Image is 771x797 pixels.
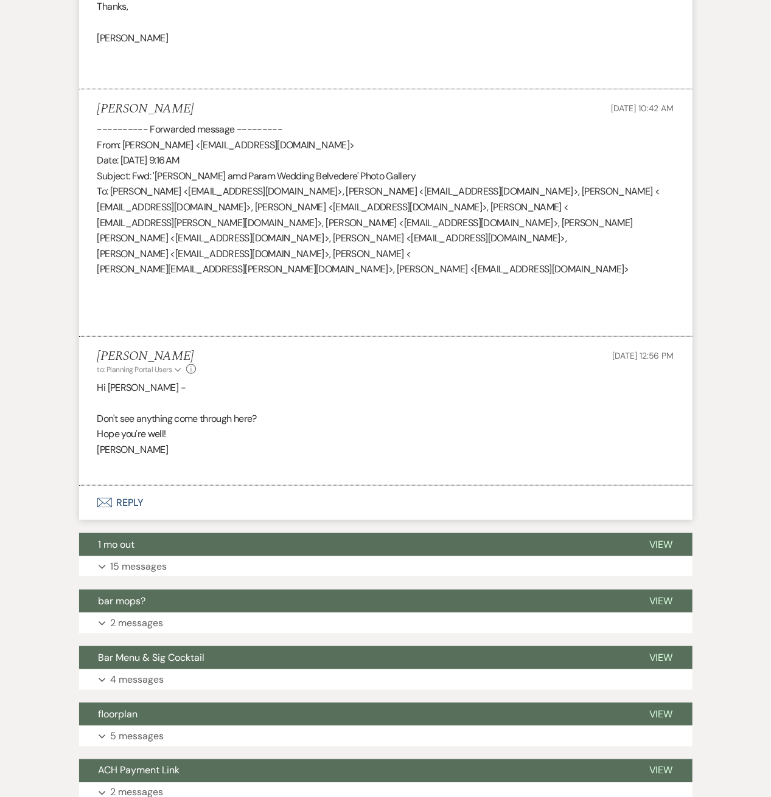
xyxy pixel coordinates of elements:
[630,759,693,782] button: View
[630,590,693,613] button: View
[630,533,693,556] button: View
[97,442,674,458] p: [PERSON_NAME]
[99,708,138,720] span: floorplan
[613,350,674,361] span: [DATE] 12:56 PM
[79,669,693,690] button: 4 messages
[99,651,205,664] span: Bar Menu & Sig Cocktail
[79,726,693,747] button: 5 messages
[111,728,164,744] p: 5 messages
[649,651,673,664] span: View
[630,703,693,726] button: View
[111,672,164,688] p: 4 messages
[79,613,693,633] button: 2 messages
[97,365,172,374] span: to: Planning Portal Users
[649,708,673,720] span: View
[97,122,674,324] div: ---------- Forwarded message --------- From: [PERSON_NAME] <[EMAIL_ADDRESS][DOMAIN_NAME]> Date: [...
[79,590,630,613] button: bar mops?
[630,646,693,669] button: View
[97,364,184,375] button: to: Planning Portal Users
[111,559,167,574] p: 15 messages
[79,556,693,577] button: 15 messages
[649,595,673,607] span: View
[79,533,630,556] button: 1 mo out
[97,102,194,117] h5: [PERSON_NAME]
[649,764,673,777] span: View
[97,380,674,396] p: Hi [PERSON_NAME] -
[79,703,630,726] button: floorplan
[97,349,197,364] h5: [PERSON_NAME]
[99,595,146,607] span: bar mops?
[79,486,693,520] button: Reply
[97,411,674,427] p: Don't see anything come through here?
[99,538,135,551] span: 1 mo out
[649,538,673,551] span: View
[97,426,674,442] p: Hope you're well!
[99,764,180,777] span: ACH Payment Link
[79,759,630,782] button: ACH Payment Link
[111,615,164,631] p: 2 messages
[79,646,630,669] button: Bar Menu & Sig Cocktail
[612,103,674,114] span: [DATE] 10:42 AM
